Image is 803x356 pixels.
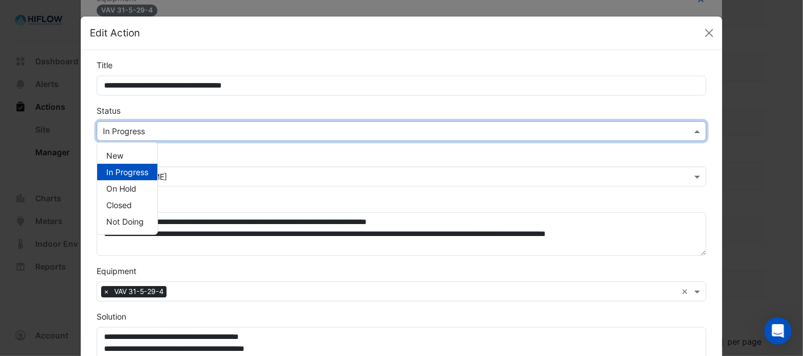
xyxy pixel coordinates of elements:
label: Equipment [97,265,136,277]
ng-dropdown-panel: Options list [97,142,158,235]
span: New [106,151,123,160]
label: Status [97,105,120,117]
span: In Progress [106,167,148,177]
h5: Edit Action [90,26,140,40]
span: On Hold [106,184,136,193]
div: Open Intercom Messenger [764,317,792,345]
span: Closed [106,200,132,210]
label: Title [97,59,113,71]
span: Not Doing [106,217,144,226]
label: Solution [97,311,126,322]
span: Clear [682,285,692,297]
button: Close [701,24,718,42]
span: VAV 31-5-29-4 [111,286,167,297]
span: × [101,286,111,297]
